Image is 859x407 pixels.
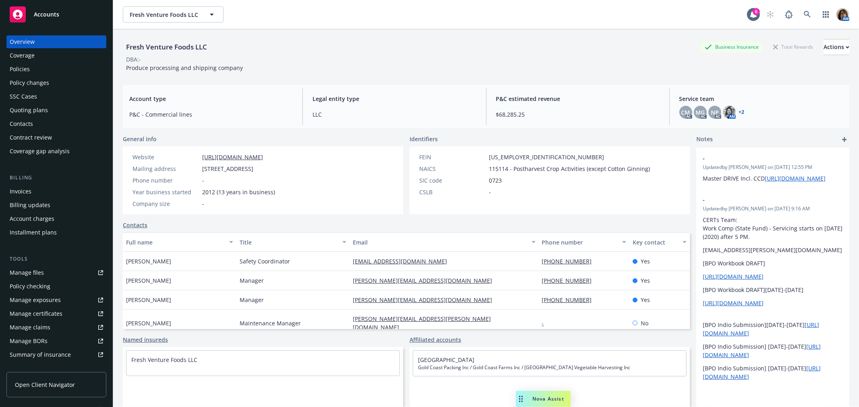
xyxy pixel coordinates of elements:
[703,246,843,254] p: [EMAIL_ADDRESS][PERSON_NAME][DOMAIN_NAME]
[10,226,57,239] div: Installment plans
[236,232,350,252] button: Title
[6,117,106,130] a: Contacts
[696,189,849,387] div: -Updatedby [PERSON_NAME] on [DATE] 9:16 AMCERTs Team: Work Comp (State Fund) - Servicing starts o...
[126,296,171,304] span: [PERSON_NAME]
[6,294,106,306] a: Manage exposures
[6,226,106,239] a: Installment plans
[202,176,204,185] span: -
[6,35,106,48] a: Overview
[240,319,301,327] span: Maintenance Manager
[132,188,199,196] div: Year business started
[6,255,106,263] div: Tools
[6,174,106,182] div: Billing
[6,362,106,375] a: Policy AI ingestions
[496,95,660,103] span: P&C estimated revenue
[542,238,617,247] div: Phone number
[703,273,764,280] a: [URL][DOMAIN_NAME]
[10,63,30,76] div: Policies
[701,42,763,52] div: Business Insurance
[542,257,598,265] a: [PHONE_NUMBER]
[313,110,476,119] span: LLC
[353,315,491,331] a: [PERSON_NAME][EMAIL_ADDRESS][PERSON_NAME][DOMAIN_NAME]
[696,135,713,144] span: Notes
[419,164,486,173] div: NAICS
[126,319,171,327] span: [PERSON_NAME]
[6,307,106,320] a: Manage certificates
[10,348,71,361] div: Summary of insurance
[350,232,538,252] button: Email
[6,348,106,361] a: Summary of insurance
[824,39,849,55] button: Actions
[10,90,37,103] div: SSC Cases
[6,212,106,225] a: Account charges
[419,176,486,185] div: SIC code
[629,232,690,252] button: Key contact
[123,135,157,143] span: General info
[6,280,106,293] a: Policy checking
[633,238,678,247] div: Key contact
[703,195,822,204] span: -
[240,296,264,304] span: Manager
[132,199,199,208] div: Company size
[126,257,171,265] span: [PERSON_NAME]
[765,175,826,182] a: [URL][DOMAIN_NAME]
[641,296,650,304] span: Yes
[131,356,197,364] a: Fresh Venture Foods LLC
[410,335,461,344] a: Affiliated accounts
[516,391,571,407] button: Nova Assist
[641,276,650,285] span: Yes
[679,95,843,103] span: Service team
[703,154,822,162] span: -
[6,335,106,347] a: Manage BORs
[10,104,48,117] div: Quoting plans
[6,3,106,26] a: Accounts
[6,266,106,279] a: Manage files
[703,299,764,307] a: [URL][DOMAIN_NAME]
[703,205,843,212] span: Updated by [PERSON_NAME] on [DATE] 9:16 AM
[34,11,59,18] span: Accounts
[10,185,31,198] div: Invoices
[240,238,338,247] div: Title
[123,221,147,229] a: Contacts
[489,188,491,196] span: -
[753,8,760,15] div: 6
[489,164,650,173] span: 115114 - Postharvest Crop Activities (except Cotton Ginning)
[532,395,564,402] span: Nova Assist
[489,176,502,185] span: 0723
[695,108,705,117] span: MG
[129,110,293,119] span: P&C - Commercial lines
[6,185,106,198] a: Invoices
[353,238,526,247] div: Email
[15,380,75,389] span: Open Client Navigator
[6,199,106,212] a: Billing updates
[418,356,474,364] a: [GEOGRAPHIC_DATA]
[6,76,106,89] a: Policy changes
[6,49,106,62] a: Coverage
[132,153,199,161] div: Website
[703,174,843,183] p: Master DRIVE Incl. CCD
[703,216,843,241] p: CERTs Team: Work Comp (State Fund) - Servicing starts on [DATE] (2020) after 5 PM.
[130,10,199,19] span: Fresh Venture Foods LLC
[202,164,253,173] span: [STREET_ADDRESS]
[240,276,264,285] span: Manager
[489,153,604,161] span: [US_EMPLOYER_IDENTIFICATION_NUMBER]
[10,49,35,62] div: Coverage
[10,280,50,293] div: Policy checking
[703,286,843,294] p: [BPO Workbook DRAFT][DATE]-[DATE]
[641,257,650,265] span: Yes
[10,145,70,158] div: Coverage gap analysis
[123,335,168,344] a: Named insureds
[6,321,106,334] a: Manage claims
[6,104,106,117] a: Quoting plans
[419,153,486,161] div: FEIN
[703,342,843,359] p: [BPO Indio Submission] [DATE]-[DATE]
[799,6,816,23] a: Search
[641,319,648,327] span: No
[781,6,797,23] a: Report a Bug
[516,391,526,407] div: Drag to move
[6,131,106,144] a: Contract review
[10,35,35,48] div: Overview
[123,42,210,52] div: Fresh Venture Foods LLC
[10,117,33,130] div: Contacts
[10,131,52,144] div: Contract review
